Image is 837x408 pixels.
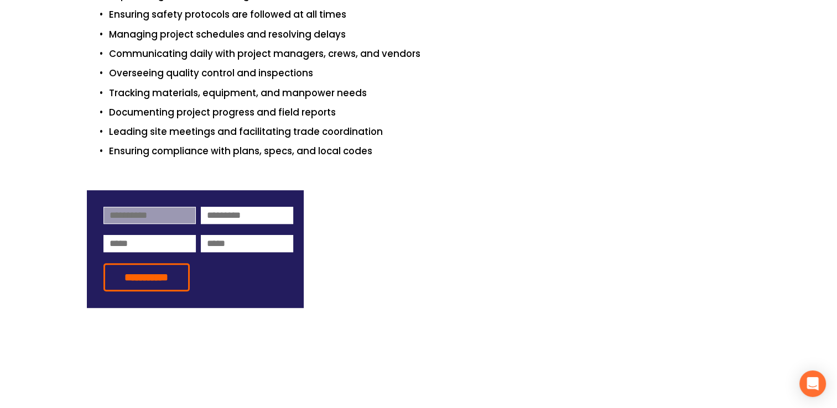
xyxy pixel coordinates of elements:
p: Managing project schedules and resolving delays [109,27,751,42]
p: Overseeing quality control and inspections [109,66,751,81]
p: Ensuring compliance with plans, specs, and local codes [109,144,751,159]
p: Tracking materials, equipment, and manpower needs [109,86,751,101]
p: Documenting project progress and field reports [109,105,751,120]
p: Communicating daily with project managers, crews, and vendors [109,46,751,61]
p: Ensuring safety protocols are followed at all times [109,7,751,22]
p: Leading site meetings and facilitating trade coordination [109,124,751,139]
div: Open Intercom Messenger [799,370,826,397]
